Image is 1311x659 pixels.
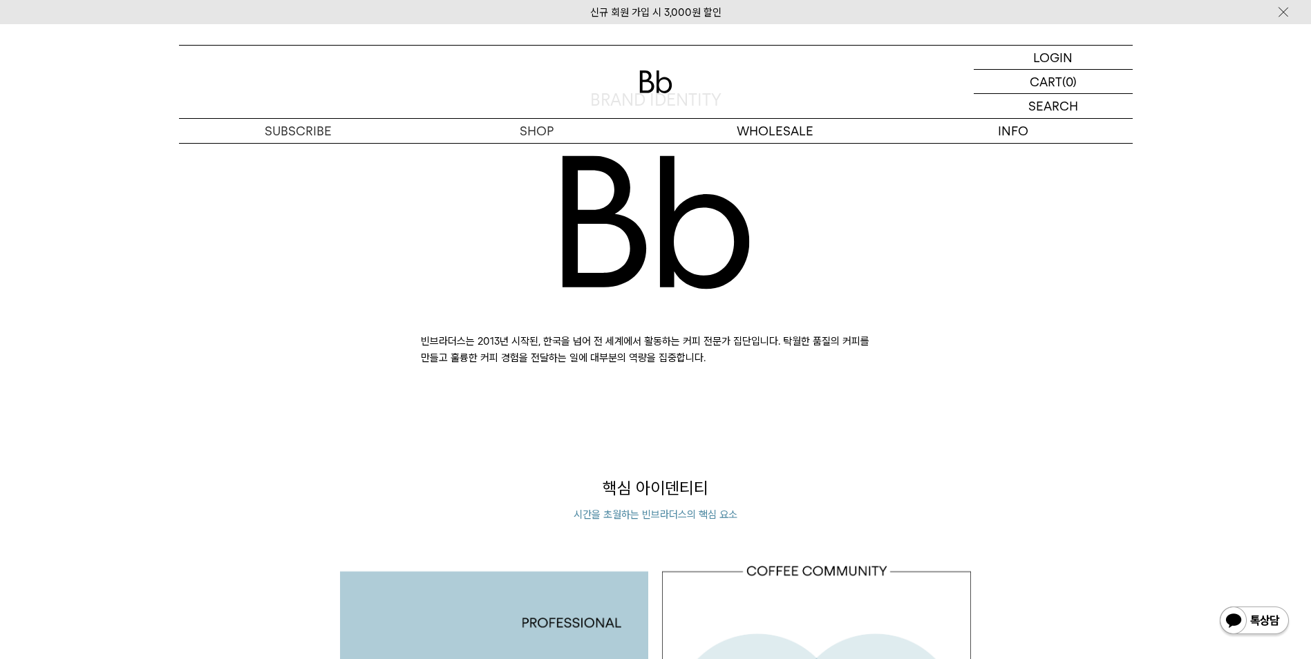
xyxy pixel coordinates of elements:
img: 로고 [639,70,672,93]
p: INFO [894,119,1133,143]
p: 시간을 초월하는 빈브라더스의 핵심 요소 [340,506,971,523]
p: 빈브라더스는 2013년 시작된, 한국을 넘어 전 세계에서 활동하는 커피 전문가 집단입니다. 탁월한 품질의 커피를 만들고 훌륭한 커피 경험을 전달하는 일에 대부분의 역량을 집중... [421,333,891,366]
a: 신규 회원 가입 시 3,000원 할인 [590,6,721,19]
p: CART [1030,70,1062,93]
a: LOGIN [974,46,1133,70]
p: 핵심 아이덴티티 [340,477,971,500]
a: SUBSCRIBE [179,119,417,143]
img: 카카오톡 채널 1:1 채팅 버튼 [1218,605,1290,638]
a: SHOP [417,119,656,143]
p: SEARCH [1028,94,1078,118]
p: (0) [1062,70,1077,93]
a: CART (0) [974,70,1133,94]
p: WHOLESALE [656,119,894,143]
p: LOGIN [1033,46,1073,69]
